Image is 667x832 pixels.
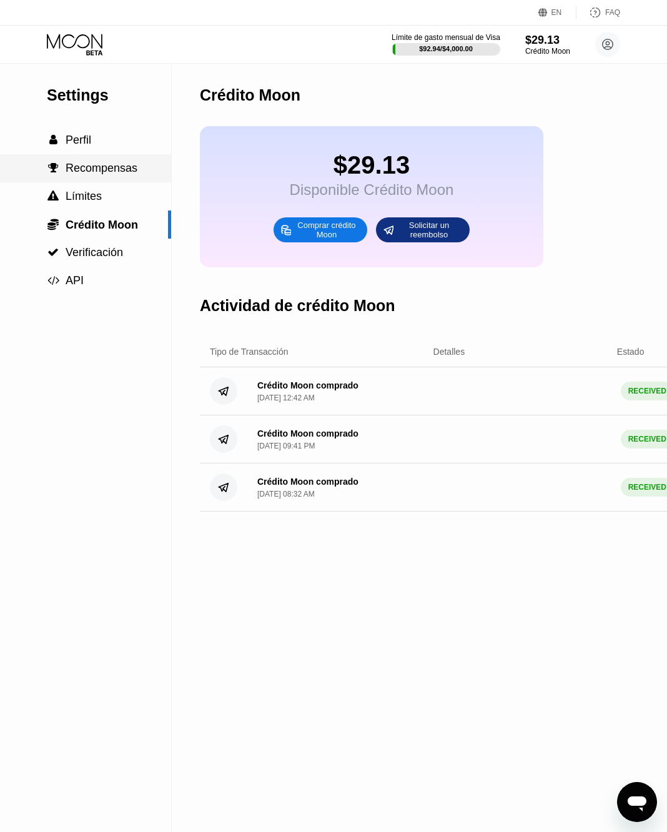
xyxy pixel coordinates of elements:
div: $92.94 / $4,000.00 [419,45,473,52]
div: Crédito Moon comprado [257,477,358,487]
div: $29.13 [525,34,570,47]
span: Límites [66,190,102,202]
div: [DATE] 08:32 AM [257,490,315,498]
span:  [47,218,59,230]
div: Crédito Moon [200,86,300,104]
div: Comprar crédito Moon [274,217,367,242]
div: $29.13Crédito Moon [525,34,570,56]
div: Solicitar un reembolso [395,220,463,240]
iframe: Botón para iniciar la ventana de mensajería [617,782,657,822]
div: Crédito Moon comprado [257,428,358,438]
div: Disponible Crédito Moon [290,181,454,199]
div: Actividad de crédito Moon [200,297,395,315]
span: API [66,274,84,287]
span:  [47,275,59,286]
div: Crédito Moon comprado [257,380,358,390]
span:  [49,134,57,146]
div: Tipo de Transacción [210,347,289,357]
div: Comprar crédito Moon [292,220,361,240]
div: Solicitar un reembolso [376,217,470,242]
div: EN [538,6,576,19]
div:  [47,162,59,174]
div: [DATE] 12:42 AM [257,394,315,402]
div: [DATE] 09:41 PM [257,442,315,450]
div: Límite de gasto mensual de Visa [392,33,500,42]
span: Crédito Moon [66,219,138,231]
span: Recompensas [66,162,137,174]
span:  [48,162,59,174]
div: Estado [617,347,645,357]
div: EN [551,8,562,17]
div:  [47,134,59,146]
div: Crédito Moon [525,47,570,56]
div: Settings [47,86,171,104]
span: Verificación [66,246,123,259]
div: FAQ [576,6,620,19]
span:  [47,191,59,202]
div: Detalles [433,347,465,357]
span: Perfil [66,134,91,146]
div: Límite de gasto mensual de Visa$92.94/$4,000.00 [392,33,500,56]
div: $29.13 [290,151,454,179]
span:  [47,247,59,258]
div: FAQ [605,8,620,17]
